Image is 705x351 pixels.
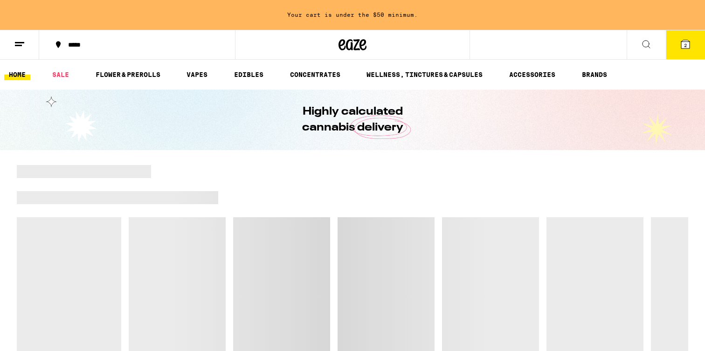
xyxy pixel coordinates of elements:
a: VAPES [182,69,212,80]
span: 2 [684,42,687,48]
a: EDIBLES [229,69,268,80]
button: 2 [666,30,705,59]
a: BRANDS [577,69,612,80]
a: HOME [4,69,30,80]
a: FLOWER & PREROLLS [91,69,165,80]
a: ACCESSORIES [505,69,560,80]
a: CONCENTRATES [285,69,345,80]
a: WELLNESS, TINCTURES & CAPSULES [362,69,487,80]
a: SALE [48,69,74,80]
h1: Highly calculated cannabis delivery [276,104,429,136]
